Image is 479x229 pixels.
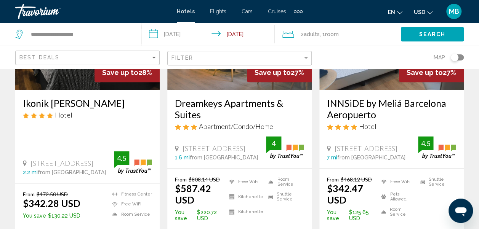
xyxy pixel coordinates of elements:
[255,68,291,76] span: Save up to
[266,139,281,148] div: 4
[190,154,258,161] span: from [GEOGRAPHIC_DATA]
[23,111,152,119] div: 4 star Hotel
[401,27,464,41] button: Search
[419,32,446,38] span: Search
[23,97,152,109] a: Ikonik [PERSON_NAME]
[388,9,395,15] span: en
[210,8,226,14] a: Flights
[55,111,72,119] span: Hotel
[320,29,339,40] span: , 1
[414,6,433,17] button: Change currency
[95,63,160,82] div: 28%
[327,209,347,221] span: You save
[175,209,225,221] p: $220.72 USD
[414,9,425,15] span: USD
[275,23,401,46] button: Travelers: 2 adults, 0 children
[327,154,337,161] span: 7 mi
[175,209,195,221] span: You save
[359,122,376,130] span: Hotel
[175,122,304,130] div: 3 star Apartment
[327,176,339,183] span: From
[23,213,46,219] span: You save
[337,154,405,161] span: from [GEOGRAPHIC_DATA]
[19,55,157,61] mat-select: Sort by
[268,8,286,14] a: Cruises
[327,183,363,205] ins: $342.47 USD
[23,191,35,197] span: From
[108,191,152,197] li: Fitness Center
[434,52,445,63] span: Map
[449,199,473,223] iframe: Button to launch messaging window
[225,191,265,202] li: Kitchenette
[189,176,220,183] del: $808.14 USD
[37,191,68,197] del: $472.50 USD
[141,23,275,46] button: Check-in date: Nov 15, 2025 Check-out date: Nov 17, 2025
[266,136,304,159] img: trustyou-badge.svg
[175,176,187,183] span: From
[301,29,320,40] span: 2
[23,169,38,175] span: 2.2 mi
[377,176,417,188] li: Free WiFi
[325,31,339,37] span: Room
[335,144,397,153] span: [STREET_ADDRESS]
[108,211,152,218] li: Room Service
[417,176,456,188] li: Shuttle Service
[102,68,138,76] span: Save up to
[304,31,320,37] span: Adults
[177,8,195,14] a: Hotels
[399,63,464,82] div: 27%
[418,139,433,148] div: 4.5
[449,8,459,15] span: MB
[167,51,312,66] button: Filter
[19,54,59,60] span: Best Deals
[30,159,93,167] span: [STREET_ADDRESS]
[377,191,417,202] li: Pets Allowed
[175,97,304,120] a: Dreamkeys Apartments & Suites
[114,154,129,163] div: 4.5
[225,176,265,188] li: Free WiFi
[264,176,304,188] li: Room Service
[445,54,464,61] button: Toggle map
[377,206,417,218] li: Room Service
[38,169,106,175] span: from [GEOGRAPHIC_DATA]
[23,197,80,209] ins: $342.28 USD
[407,68,443,76] span: Save up to
[183,144,245,153] span: [STREET_ADDRESS]
[225,206,265,218] li: Kitchenette
[341,176,372,183] del: $468.12 USD
[264,191,304,202] li: Shuttle Service
[114,151,152,173] img: trustyou-badge.svg
[175,154,190,161] span: 1.6 mi
[388,6,402,17] button: Change language
[327,209,377,221] p: $125.65 USD
[171,55,193,61] span: Filter
[242,8,253,14] a: Cars
[247,63,312,82] div: 27%
[444,3,464,19] button: User Menu
[108,201,152,207] li: Free WiFi
[294,5,303,17] button: Extra navigation items
[327,97,456,120] a: INNSiDE by Meliá Barcelona Aeropuerto
[327,122,456,130] div: 4 star Hotel
[418,136,456,159] img: trustyou-badge.svg
[23,213,80,219] p: $130.22 USD
[15,4,169,19] a: Travorium
[175,183,211,205] ins: $587.42 USD
[199,122,273,130] span: Apartment/Condo/Home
